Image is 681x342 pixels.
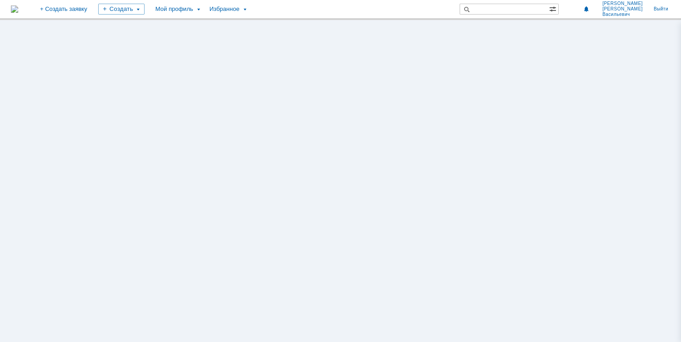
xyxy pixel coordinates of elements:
[602,12,643,17] span: Васильевич
[602,1,643,6] span: [PERSON_NAME]
[11,5,18,13] a: Перейти на домашнюю страницу
[602,6,643,12] span: [PERSON_NAME]
[549,4,558,13] span: Расширенный поиск
[98,4,145,15] div: Создать
[11,5,18,13] img: logo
